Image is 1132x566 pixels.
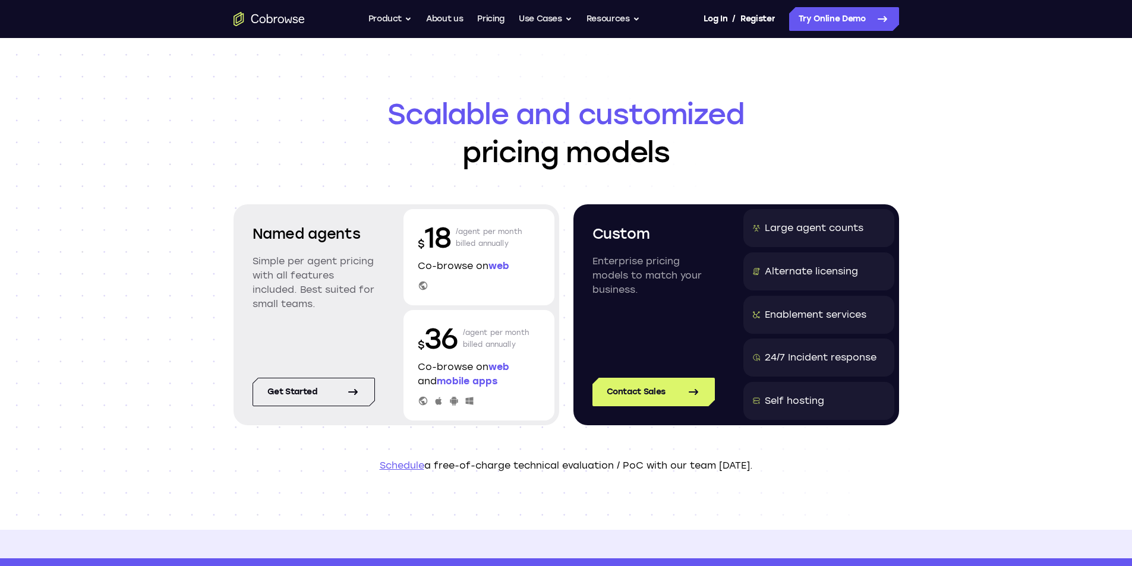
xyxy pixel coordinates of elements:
p: /agent per month billed annually [456,219,522,257]
a: Schedule [380,460,424,471]
a: Try Online Demo [789,7,899,31]
a: Log In [704,7,727,31]
button: Product [368,7,412,31]
span: mobile apps [437,375,497,387]
button: Use Cases [519,7,572,31]
button: Resources [587,7,640,31]
a: Go to the home page [234,12,305,26]
a: Get started [253,378,375,406]
p: a free-of-charge technical evaluation / PoC with our team [DATE]. [234,459,899,473]
div: Alternate licensing [765,264,858,279]
div: Enablement services [765,308,866,322]
p: 36 [418,320,458,358]
a: Contact Sales [592,378,715,406]
h1: pricing models [234,95,899,171]
div: Large agent counts [765,221,863,235]
span: $ [418,339,425,352]
p: /agent per month billed annually [463,320,529,358]
span: / [732,12,736,26]
h2: Custom [592,223,715,245]
div: 24/7 Incident response [765,350,876,365]
p: 18 [418,219,451,257]
h2: Named agents [253,223,375,245]
a: About us [426,7,463,31]
a: Register [740,7,775,31]
div: Self hosting [765,394,824,408]
p: Enterprise pricing models to match your business. [592,254,715,297]
span: web [488,361,509,372]
span: web [488,260,509,271]
span: Scalable and customized [234,95,899,133]
p: Co-browse on and [418,360,540,388]
p: Simple per agent pricing with all features included. Best suited for small teams. [253,254,375,311]
a: Pricing [477,7,504,31]
span: $ [418,238,425,251]
p: Co-browse on [418,259,540,273]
